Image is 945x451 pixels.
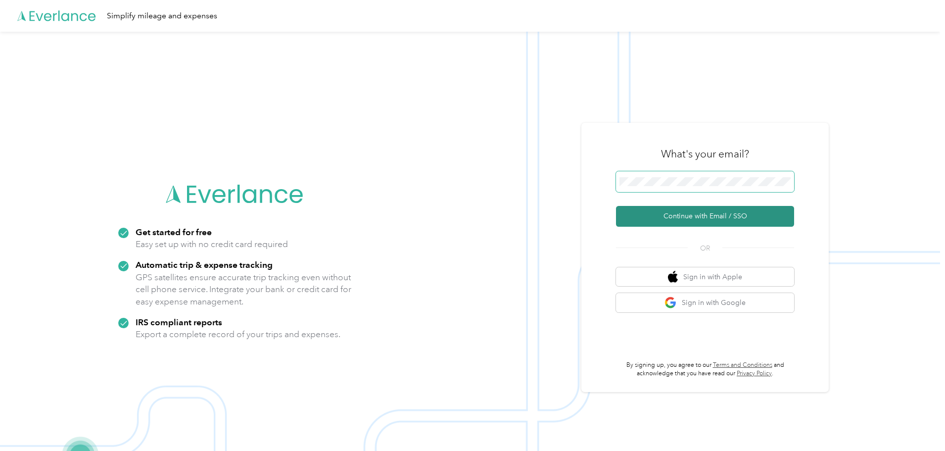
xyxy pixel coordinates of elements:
[136,328,340,341] p: Export a complete record of your trips and expenses.
[616,361,794,378] p: By signing up, you agree to our and acknowledge that you have read our .
[136,259,273,270] strong: Automatic trip & expense tracking
[136,271,352,308] p: GPS satellites ensure accurate trip tracking even without cell phone service. Integrate your bank...
[616,267,794,287] button: apple logoSign in with Apple
[136,227,212,237] strong: Get started for free
[688,243,722,253] span: OR
[616,206,794,227] button: Continue with Email / SSO
[713,361,772,369] a: Terms and Conditions
[668,271,678,283] img: apple logo
[664,297,677,309] img: google logo
[737,370,772,377] a: Privacy Policy
[107,10,217,22] div: Simplify mileage and expenses
[136,238,288,251] p: Easy set up with no credit card required
[616,293,794,312] button: google logoSign in with Google
[136,317,222,327] strong: IRS compliant reports
[661,147,749,161] h3: What's your email?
